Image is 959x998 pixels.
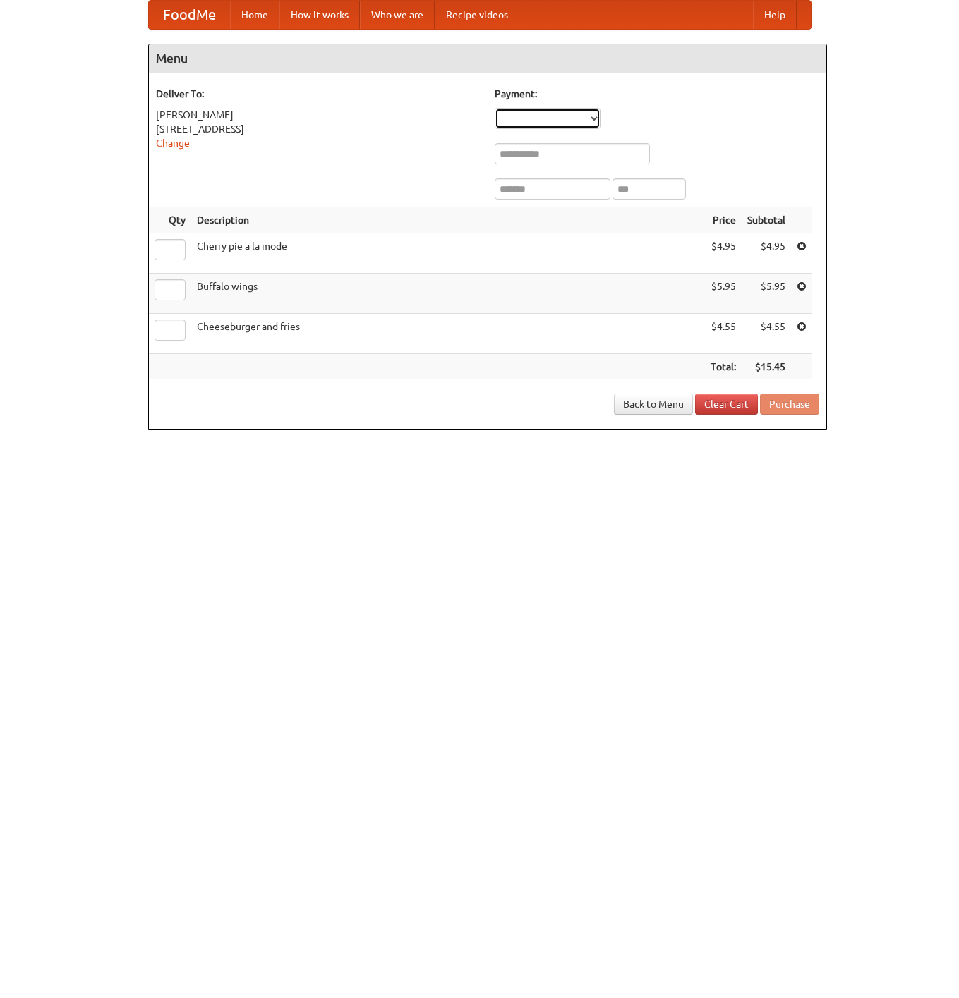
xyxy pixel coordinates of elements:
[360,1,435,29] a: Who we are
[156,122,481,136] div: [STREET_ADDRESS]
[742,354,791,380] th: $15.45
[705,354,742,380] th: Total:
[495,87,819,101] h5: Payment:
[742,314,791,354] td: $4.55
[742,207,791,233] th: Subtotal
[149,44,826,73] h4: Menu
[156,87,481,101] h5: Deliver To:
[191,314,705,354] td: Cheeseburger and fries
[191,233,705,274] td: Cherry pie a la mode
[742,274,791,314] td: $5.95
[705,274,742,314] td: $5.95
[705,314,742,354] td: $4.55
[742,233,791,274] td: $4.95
[279,1,360,29] a: How it works
[191,274,705,314] td: Buffalo wings
[156,138,190,149] a: Change
[230,1,279,29] a: Home
[705,233,742,274] td: $4.95
[156,108,481,122] div: [PERSON_NAME]
[705,207,742,233] th: Price
[435,1,519,29] a: Recipe videos
[614,394,693,415] a: Back to Menu
[149,1,230,29] a: FoodMe
[191,207,705,233] th: Description
[695,394,758,415] a: Clear Cart
[753,1,797,29] a: Help
[760,394,819,415] button: Purchase
[149,207,191,233] th: Qty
